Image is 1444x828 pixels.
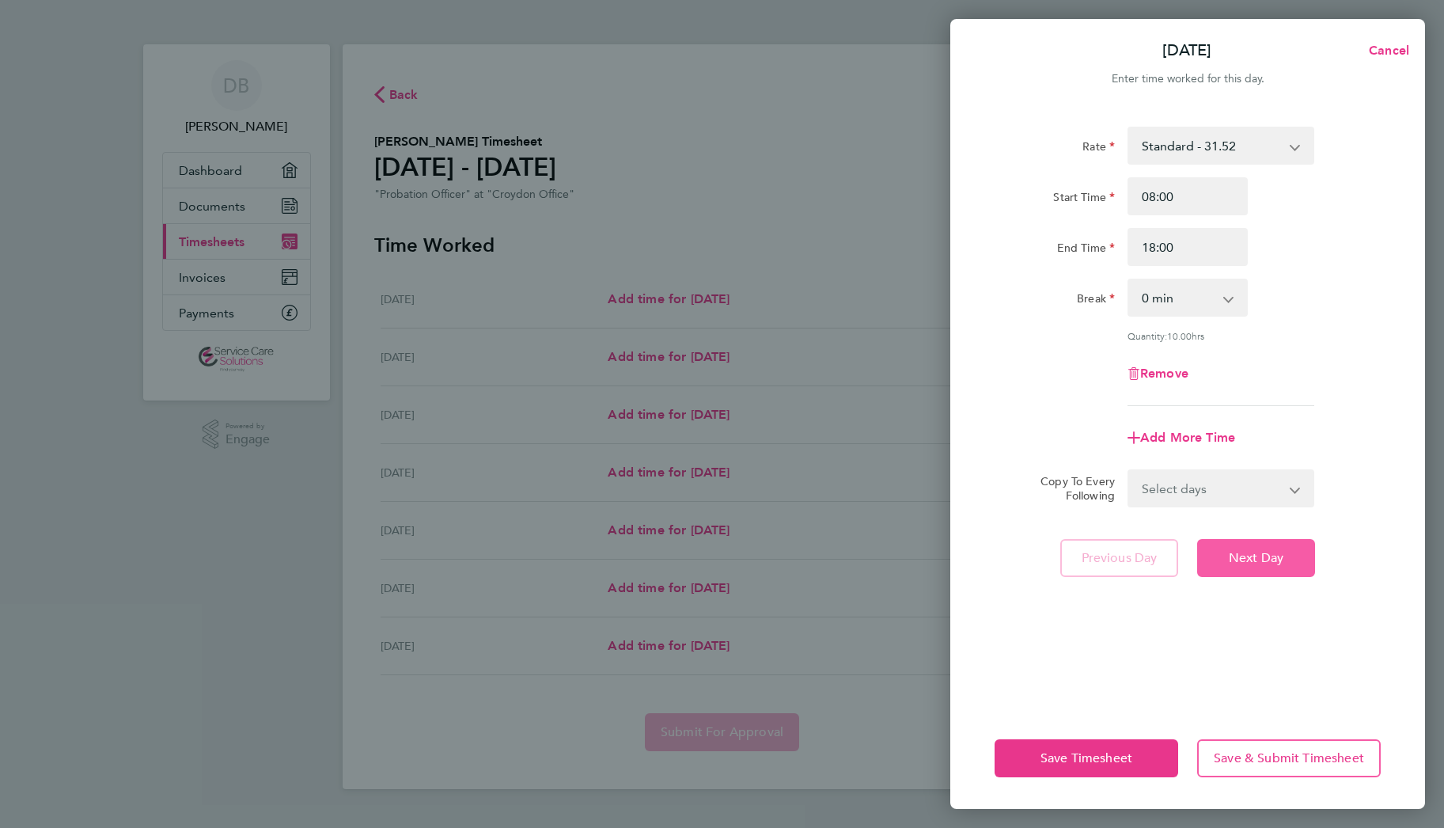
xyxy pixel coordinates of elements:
span: Remove [1140,366,1188,381]
button: Remove [1128,367,1188,380]
button: Save & Submit Timesheet [1197,739,1381,777]
label: Break [1077,291,1115,310]
label: End Time [1057,241,1115,260]
div: Quantity: hrs [1128,329,1314,342]
label: Copy To Every Following [1028,474,1115,503]
label: Rate [1082,139,1115,158]
p: [DATE] [1162,40,1211,62]
span: Save & Submit Timesheet [1214,750,1364,766]
span: Add More Time [1140,430,1235,445]
span: 10.00 [1167,329,1192,342]
input: E.g. 18:00 [1128,228,1248,266]
button: Add More Time [1128,431,1235,444]
input: E.g. 08:00 [1128,177,1248,215]
label: Start Time [1053,190,1115,209]
button: Cancel [1344,35,1425,66]
span: Cancel [1364,43,1409,58]
span: Next Day [1229,550,1283,566]
span: Save Timesheet [1040,750,1132,766]
div: Enter time worked for this day. [950,70,1425,89]
button: Save Timesheet [995,739,1178,777]
button: Next Day [1197,539,1315,577]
